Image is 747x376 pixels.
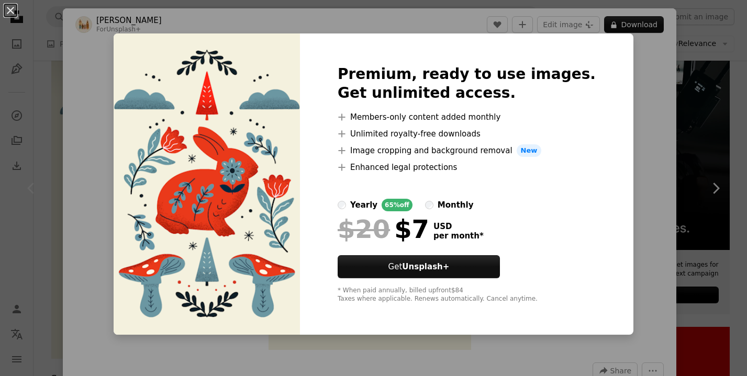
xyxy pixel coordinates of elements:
[338,144,596,157] li: Image cropping and background removal
[433,231,484,241] span: per month *
[338,161,596,174] li: Enhanced legal protections
[338,215,429,243] div: $7
[382,199,412,211] div: 65% off
[433,222,484,231] span: USD
[338,201,346,209] input: yearly65%off
[350,199,377,211] div: yearly
[517,144,542,157] span: New
[338,111,596,123] li: Members-only content added monthly
[338,215,390,243] span: $20
[402,262,449,271] strong: Unsplash+
[114,33,300,335] img: premium_vector-1758031525162-e3e1cc80442d
[338,287,596,303] div: * When paid annually, billed upfront $84 Taxes where applicable. Renews automatically. Cancel any...
[338,65,596,102] h2: Premium, ready to use images. Get unlimited access.
[425,201,433,209] input: monthly
[438,199,474,211] div: monthly
[338,255,500,278] button: GetUnsplash+
[338,128,596,140] li: Unlimited royalty-free downloads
